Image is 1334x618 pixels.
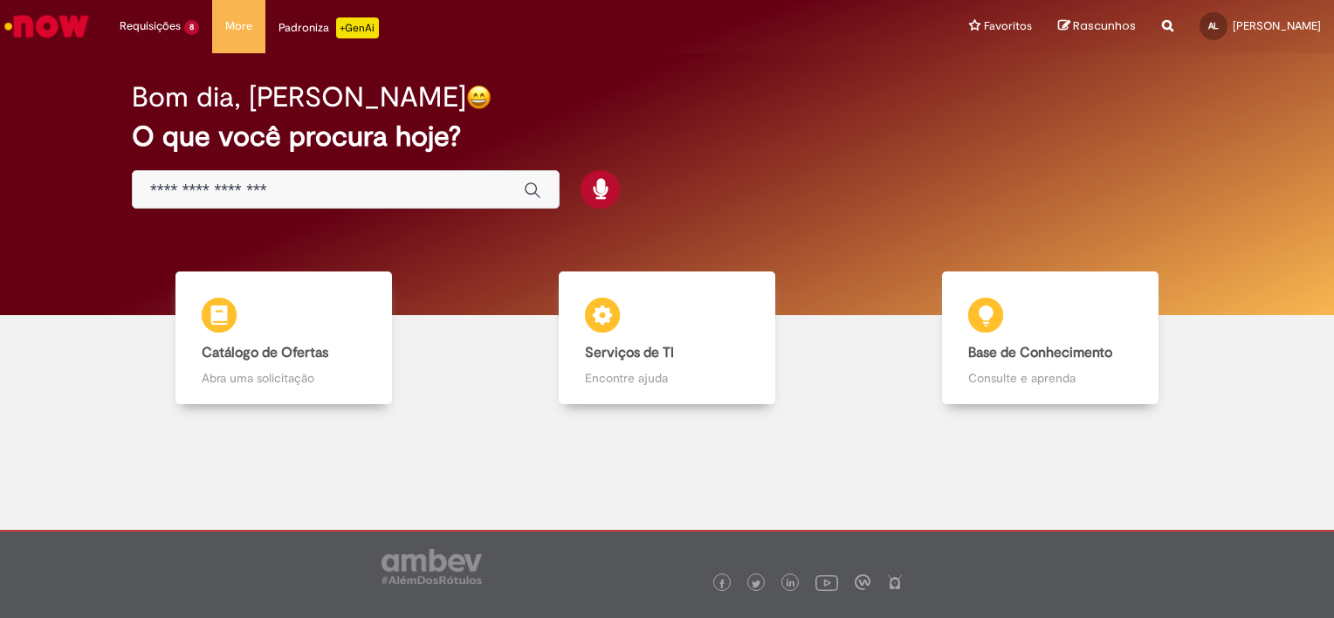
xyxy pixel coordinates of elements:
[752,580,760,588] img: logo_footer_twitter.png
[859,271,1242,405] a: Base de Conhecimento Consulte e aprenda
[120,17,181,35] span: Requisições
[984,17,1032,35] span: Favoritos
[132,82,466,113] h2: Bom dia, [PERSON_NAME]
[466,85,492,110] img: happy-face.png
[278,17,379,38] div: Padroniza
[1058,18,1136,35] a: Rascunhos
[1073,17,1136,34] span: Rascunhos
[475,271,858,405] a: Serviços de TI Encontre ajuda
[336,17,379,38] p: +GenAi
[968,369,1132,387] p: Consulte e aprenda
[132,121,1202,152] h2: O que você procura hoje?
[1233,18,1321,33] span: [PERSON_NAME]
[202,369,366,387] p: Abra uma solicitação
[225,17,252,35] span: More
[585,369,749,387] p: Encontre ajuda
[787,579,795,589] img: logo_footer_linkedin.png
[968,344,1112,361] b: Base de Conhecimento
[1208,20,1219,31] span: AL
[202,344,328,361] b: Catálogo de Ofertas
[718,580,726,588] img: logo_footer_facebook.png
[2,9,92,44] img: ServiceNow
[382,549,482,584] img: logo_footer_ambev_rotulo_gray.png
[887,574,903,590] img: logo_footer_naosei.png
[184,20,199,35] span: 8
[855,574,870,590] img: logo_footer_workplace.png
[815,571,838,594] img: logo_footer_youtube.png
[92,271,475,405] a: Catálogo de Ofertas Abra uma solicitação
[585,344,674,361] b: Serviços de TI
